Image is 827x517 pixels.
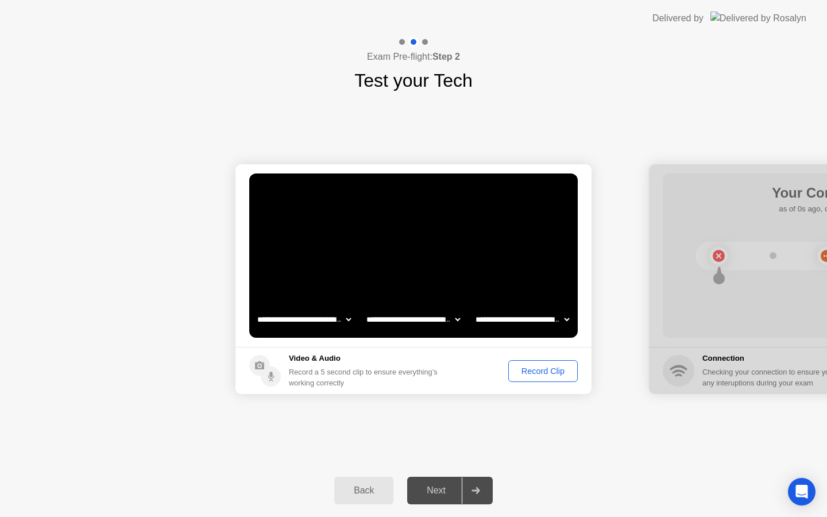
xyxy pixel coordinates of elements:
[710,11,806,25] img: Delivered by Rosalyn
[473,308,571,331] select: Available microphones
[432,52,460,61] b: Step 2
[512,366,574,376] div: Record Clip
[334,477,393,504] button: Back
[338,485,390,496] div: Back
[407,477,493,504] button: Next
[367,50,460,64] h4: Exam Pre-flight:
[289,353,442,364] h5: Video & Audio
[289,366,442,388] div: Record a 5 second clip to ensure everything’s working correctly
[354,67,473,94] h1: Test your Tech
[411,485,462,496] div: Next
[652,11,704,25] div: Delivered by
[508,360,578,382] button: Record Clip
[255,308,353,331] select: Available cameras
[788,478,816,506] div: Open Intercom Messenger
[364,308,462,331] select: Available speakers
